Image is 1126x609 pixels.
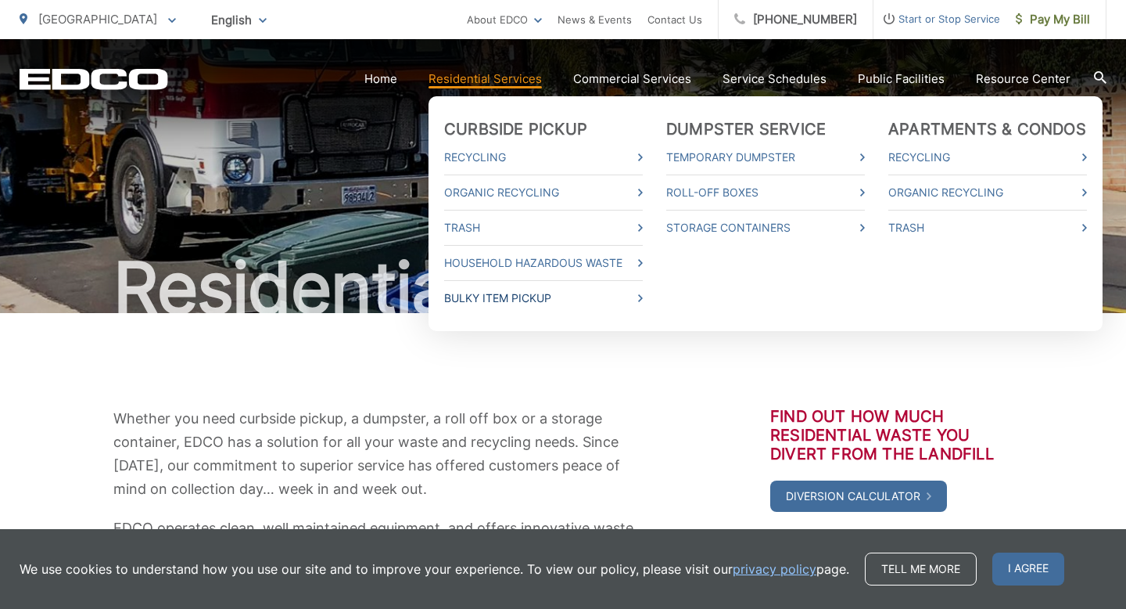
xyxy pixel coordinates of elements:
[199,6,278,34] span: English
[444,148,643,167] a: Recycling
[20,560,849,578] p: We use cookies to understand how you use our site and to improve your experience. To view our pol...
[858,70,945,88] a: Public Facilities
[770,481,947,512] a: Diversion Calculator
[444,120,587,139] a: Curbside Pickup
[467,10,542,29] a: About EDCO
[444,289,643,308] a: Bulky Item Pickup
[666,183,865,202] a: Roll-Off Boxes
[573,70,691,88] a: Commercial Services
[888,183,1087,202] a: Organic Recycling
[888,148,1087,167] a: Recycling
[992,553,1064,586] span: I agree
[666,120,826,139] a: Dumpster Service
[770,407,1013,463] h3: Find out how much residential waste you divert from the landfill
[865,553,977,586] a: Tell me more
[364,70,397,88] a: Home
[444,254,643,272] a: Household Hazardous Waste
[429,70,542,88] a: Residential Services
[666,218,865,237] a: Storage Containers
[444,183,643,202] a: Organic Recycling
[20,249,1106,327] h1: Residential Services
[888,218,1087,237] a: Trash
[888,120,1086,139] a: Apartments & Condos
[444,218,643,237] a: Trash
[113,407,637,501] p: Whether you need curbside pickup, a dumpster, a roll off box or a storage container, EDCO has a s...
[976,70,1070,88] a: Resource Center
[1016,10,1090,29] span: Pay My Bill
[20,68,168,90] a: EDCD logo. Return to the homepage.
[733,560,816,578] a: privacy policy
[723,70,827,88] a: Service Schedules
[666,148,865,167] a: Temporary Dumpster
[38,12,157,27] span: [GEOGRAPHIC_DATA]
[647,10,702,29] a: Contact Us
[558,10,632,29] a: News & Events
